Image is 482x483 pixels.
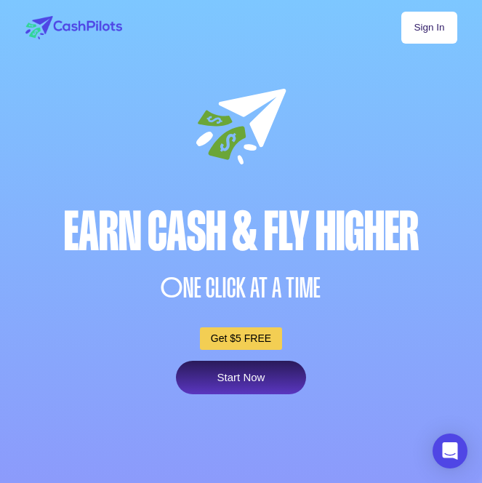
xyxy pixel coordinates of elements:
div: Open Intercom Messenger [433,434,467,468]
img: logo [25,16,122,39]
div: Earn Cash & Fly higher [22,204,461,259]
div: NE CLICK AT A TIME [22,263,461,313]
span: O [161,274,183,302]
a: Start Now [176,361,306,394]
a: Get $5 FREE [200,327,282,350]
a: Sign In [401,12,457,44]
